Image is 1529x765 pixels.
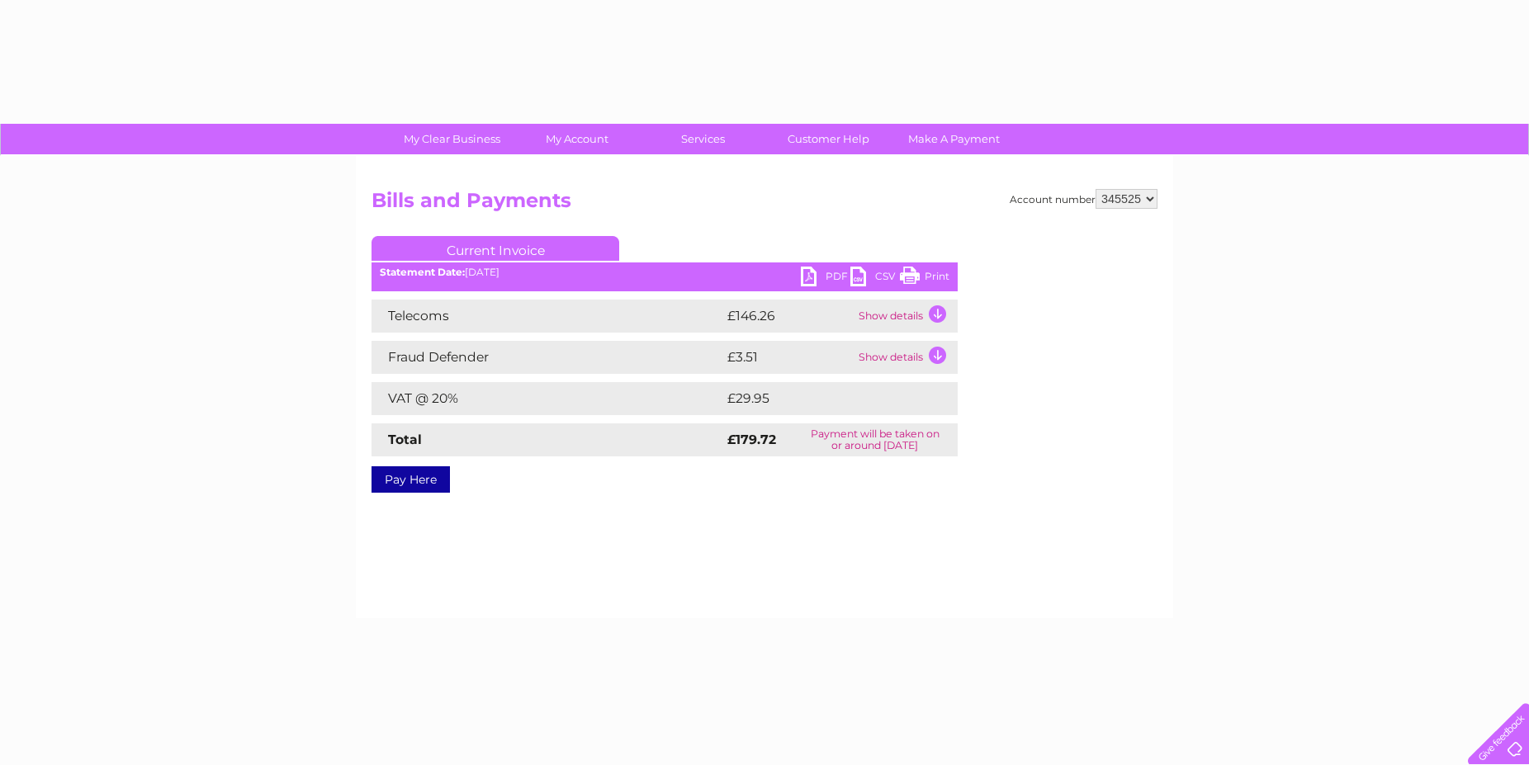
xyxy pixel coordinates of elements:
a: Current Invoice [372,236,619,261]
a: Customer Help [760,124,897,154]
h2: Bills and Payments [372,189,1157,220]
a: My Clear Business [384,124,520,154]
a: Make A Payment [886,124,1022,154]
a: CSV [850,267,900,290]
div: [DATE] [372,267,958,278]
a: Print [900,267,949,290]
td: Show details [854,341,958,374]
a: PDF [801,267,850,290]
td: Telecoms [372,300,723,333]
td: Payment will be taken on or around [DATE] [792,423,958,456]
b: Statement Date: [380,266,465,278]
div: Account number [1010,189,1157,209]
strong: £179.72 [727,432,776,447]
td: £29.95 [723,382,925,415]
a: Pay Here [372,466,450,493]
td: Show details [854,300,958,333]
td: £146.26 [723,300,854,333]
a: My Account [509,124,646,154]
a: Services [635,124,771,154]
td: VAT @ 20% [372,382,723,415]
td: £3.51 [723,341,854,374]
td: Fraud Defender [372,341,723,374]
strong: Total [388,432,422,447]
